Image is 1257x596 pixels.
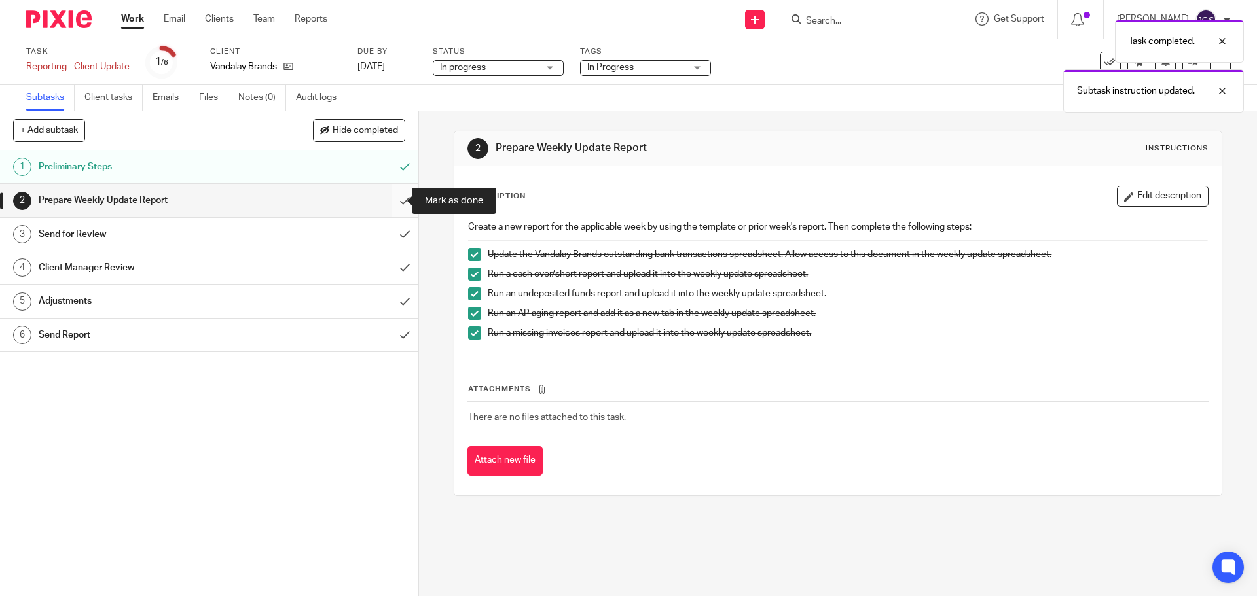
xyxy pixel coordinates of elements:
a: Clients [205,12,234,26]
h1: Preliminary Steps [39,157,265,177]
div: Instructions [1146,143,1209,154]
h1: Prepare Weekly Update Report [39,190,265,210]
div: 1 [13,158,31,176]
a: Team [253,12,275,26]
span: [DATE] [357,62,385,71]
span: Attachments [468,385,531,393]
p: Task completed. [1129,35,1195,48]
p: Create a new report for the applicable week by using the template or prior week's report. Then co... [468,220,1207,234]
a: Reports [295,12,327,26]
label: Due by [357,46,416,57]
button: + Add subtask [13,119,85,141]
label: Status [433,46,564,57]
span: Hide completed [333,126,398,136]
h1: Send for Review [39,224,265,244]
button: Edit description [1117,186,1209,207]
span: In progress [440,63,486,72]
label: Client [210,46,341,57]
small: /6 [161,59,168,66]
a: Emails [153,85,189,111]
a: Email [164,12,185,26]
h1: Adjustments [39,291,265,311]
p: Run an undeposited funds report and upload it into the weekly update spreadsheet. [488,287,1207,300]
div: 3 [13,225,31,243]
p: Subtask instruction updated. [1077,84,1195,97]
a: Files [199,85,228,111]
div: Reporting - Client Update [26,60,130,73]
a: Client tasks [84,85,143,111]
label: Tags [580,46,711,57]
h1: Client Manager Review [39,258,265,277]
button: Hide completed [313,119,405,141]
div: 2 [13,192,31,210]
p: Vandalay Brands [210,60,277,73]
a: Subtasks [26,85,75,111]
span: In Progress [587,63,634,72]
p: Run an AP aging report and add it as a new tab in the weekly update spreadsheet. [488,307,1207,320]
img: Pixie [26,10,92,28]
h1: Send Report [39,325,265,345]
div: 1 [155,54,168,69]
p: Update the Vandalay Brands outstanding bank transactions spreadsheet. Allow access to this docume... [488,248,1207,261]
button: Attach new file [467,446,543,476]
div: 4 [13,258,31,277]
div: 6 [13,326,31,344]
a: Work [121,12,144,26]
div: 2 [467,138,488,159]
span: There are no files attached to this task. [468,413,626,422]
p: Description [467,191,526,202]
p: Run a missing invoices report and upload it into the weekly update spreadsheet. [488,326,1207,340]
a: Audit logs [296,85,346,111]
a: Notes (0) [238,85,286,111]
label: Task [26,46,130,57]
h1: Prepare Weekly Update Report [496,141,866,155]
img: svg%3E [1195,9,1216,30]
div: 5 [13,292,31,311]
p: Run a cash over/short report and upload it into the weekly update spreadsheet. [488,268,1207,281]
